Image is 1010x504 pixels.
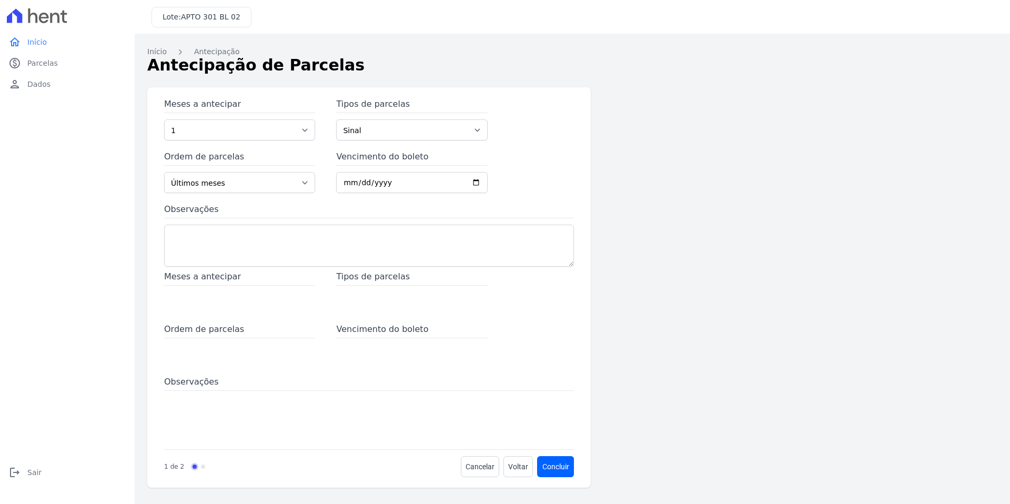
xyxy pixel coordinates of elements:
[8,78,21,90] i: person
[27,79,50,89] span: Dados
[336,98,487,113] label: Tipos de parcelas
[194,46,239,57] a: Antecipação
[164,270,315,286] span: Meses a antecipar
[466,461,494,472] span: Cancelar
[164,203,574,218] label: Observações
[336,270,487,286] span: Tipos de parcelas
[164,462,168,471] p: 1
[8,57,21,69] i: paid
[163,12,240,23] h3: Lote:
[27,58,58,68] span: Parcelas
[336,323,487,338] span: Vencimento do boleto
[147,46,997,57] nav: Breadcrumb
[4,32,130,53] a: homeInício
[461,456,499,477] a: Cancelar
[8,36,21,48] i: home
[537,456,574,477] a: Avançar
[181,13,240,21] span: APTO 301 BL 02
[503,456,533,477] a: Voltar
[164,376,574,391] span: Observações
[27,37,47,47] span: Início
[4,53,130,74] a: paidParcelas
[147,53,997,77] h1: Antecipação de Parcelas
[164,456,205,477] nav: Progress
[4,74,130,95] a: personDados
[164,98,315,113] label: Meses a antecipar
[164,323,315,338] span: Ordem de parcelas
[8,466,21,479] i: logout
[147,46,167,57] a: Início
[170,462,184,471] p: de 2
[508,461,528,472] span: Voltar
[164,150,315,166] label: Ordem de parcelas
[538,456,574,477] button: Concluir
[336,150,487,166] label: Vencimento do boleto
[4,462,130,483] a: logoutSair
[27,467,42,478] span: Sair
